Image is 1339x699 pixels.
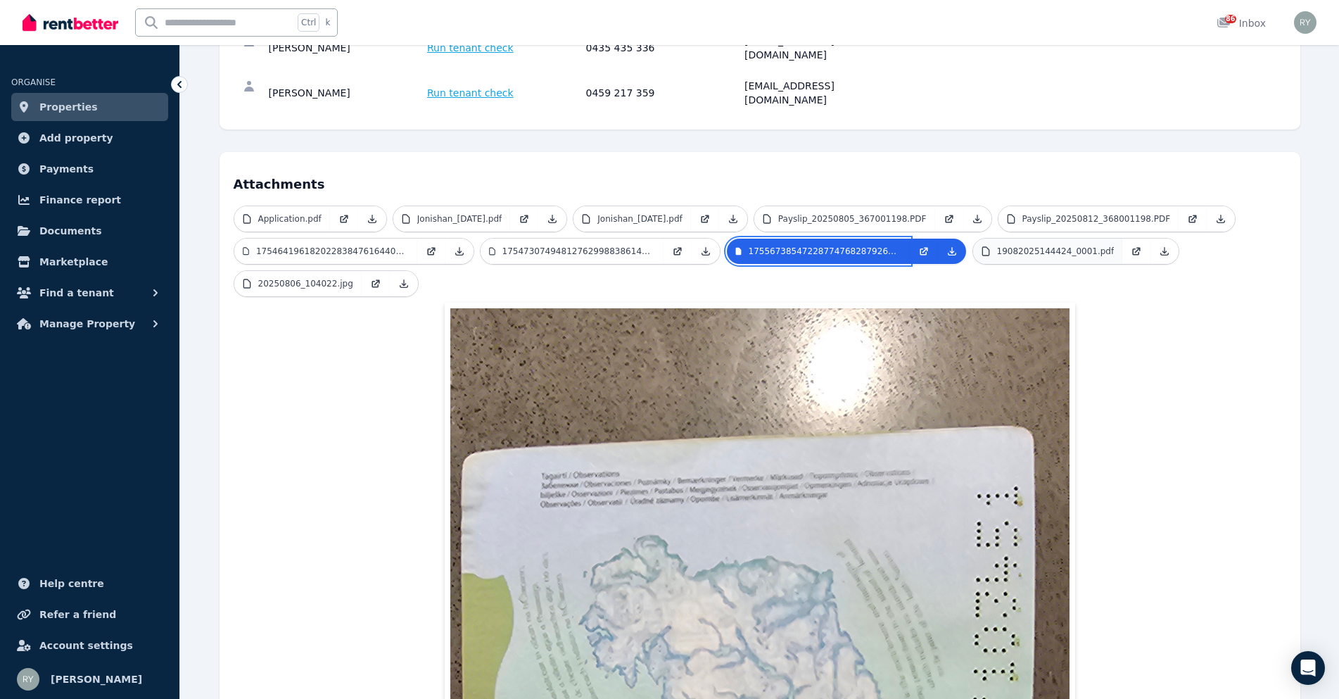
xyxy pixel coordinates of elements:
[39,222,102,239] span: Documents
[744,34,899,62] div: [EMAIL_ADDRESS][DOMAIN_NAME]
[1179,206,1207,232] a: Open in new Tab
[358,206,386,232] a: Download Attachment
[1291,651,1325,685] div: Open Intercom Messenger
[234,271,362,296] a: 20250806_104022.jpg
[39,160,94,177] span: Payments
[1207,206,1235,232] a: Download Attachment
[749,246,901,257] p: 17556738547228774768287926617567.jpg
[234,166,1286,194] h4: Attachments
[258,278,353,289] p: 20250806_104022.jpg
[417,239,445,264] a: Open in new Tab
[17,668,39,691] img: Richard Yong
[963,206,991,232] a: Download Attachment
[269,79,424,107] div: [PERSON_NAME]
[597,213,683,225] p: Jonishan_[DATE].pdf
[11,77,56,87] span: ORGANISE
[51,671,142,688] span: [PERSON_NAME]
[393,206,511,232] a: Jonishan_[DATE].pdf
[692,239,720,264] a: Download Attachment
[719,206,747,232] a: Download Attachment
[1294,11,1316,34] img: Richard Yong
[11,93,168,121] a: Properties
[39,606,116,623] span: Refer a friend
[11,155,168,183] a: Payments
[538,206,566,232] a: Download Attachment
[269,34,424,62] div: [PERSON_NAME]
[1225,15,1236,23] span: 86
[11,310,168,338] button: Manage Property
[11,279,168,307] button: Find a tenant
[445,239,474,264] a: Download Attachment
[1022,213,1171,225] p: Payslip_20250812_368001198.PDF
[362,271,390,296] a: Open in new Tab
[11,124,168,152] a: Add property
[234,239,417,264] a: 1754641961820228384761644059212.jpg
[1122,239,1150,264] a: Open in new Tab
[664,239,692,264] a: Open in new Tab
[938,239,966,264] a: Download Attachment
[298,13,319,32] span: Ctrl
[325,17,330,28] span: k
[573,206,691,232] a: Jonishan_[DATE].pdf
[935,206,963,232] a: Open in new Tab
[754,206,935,232] a: Payslip_20250805_367001198.PDF
[39,575,104,592] span: Help centre
[23,12,118,33] img: RentBetter
[39,191,121,208] span: Finance report
[39,637,133,654] span: Account settings
[691,206,719,232] a: Open in new Tab
[11,631,168,660] a: Account settings
[1150,239,1179,264] a: Download Attachment
[427,41,514,55] span: Run tenant check
[258,213,322,225] p: Application.pdf
[910,239,938,264] a: Open in new Tab
[11,248,168,276] a: Marketplace
[502,246,655,257] p: 17547307494812762998838614974080.jpg
[11,217,168,245] a: Documents
[744,79,899,107] div: [EMAIL_ADDRESS][DOMAIN_NAME]
[510,206,538,232] a: Open in new Tab
[1217,16,1266,30] div: Inbox
[778,213,927,225] p: Payslip_20250805_367001198.PDF
[11,600,168,629] a: Refer a friend
[39,130,113,146] span: Add property
[998,206,1179,232] a: Payslip_20250812_368001198.PDF
[234,206,330,232] a: Application.pdf
[39,284,114,301] span: Find a tenant
[39,315,135,332] span: Manage Property
[417,213,502,225] p: Jonishan_[DATE].pdf
[481,239,664,264] a: 17547307494812762998838614974080.jpg
[11,569,168,598] a: Help centre
[427,86,514,100] span: Run tenant check
[39,253,108,270] span: Marketplace
[727,239,910,264] a: 17556738547228774768287926617567.jpg
[11,186,168,214] a: Finance report
[39,99,98,115] span: Properties
[973,239,1123,264] a: 19082025144424_0001.pdf
[330,206,358,232] a: Open in new Tab
[256,246,409,257] p: 1754641961820228384761644059212.jpg
[997,246,1115,257] p: 19082025144424_0001.pdf
[586,79,741,107] div: 0459 217 359
[586,34,741,62] div: 0435 435 336
[390,271,418,296] a: Download Attachment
